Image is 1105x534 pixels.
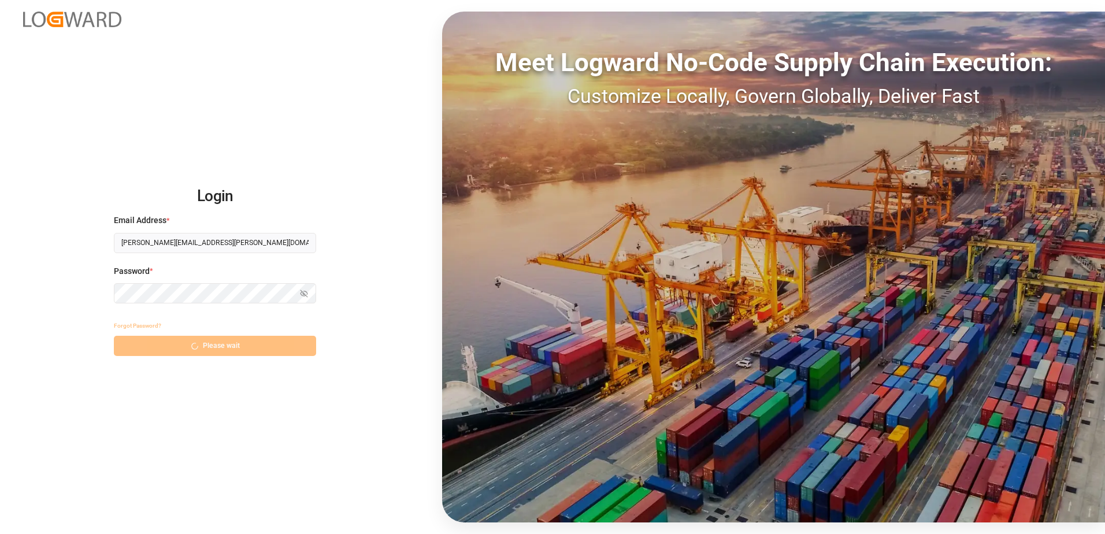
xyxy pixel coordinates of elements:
span: Password [114,265,150,277]
div: Meet Logward No-Code Supply Chain Execution: [442,43,1105,81]
span: Email Address [114,214,166,227]
div: Customize Locally, Govern Globally, Deliver Fast [442,81,1105,111]
input: Enter your email [114,233,316,253]
h2: Login [114,178,316,215]
img: Logward_new_orange.png [23,12,121,27]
